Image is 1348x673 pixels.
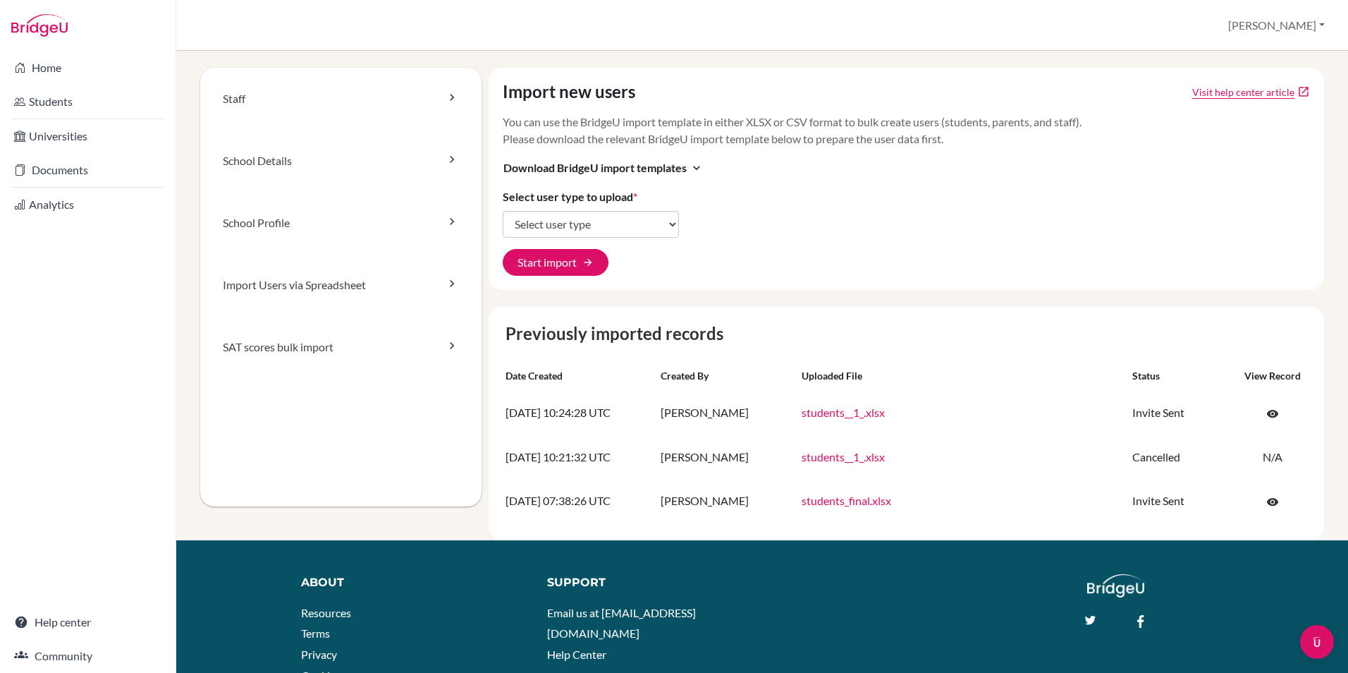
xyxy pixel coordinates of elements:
td: [DATE] 10:24:28 UTC [500,389,655,438]
td: Invite Sent [1127,389,1232,438]
span: arrow_forward [582,257,594,268]
button: Download BridgeU import templatesexpand_more [503,159,704,177]
td: [DATE] 07:38:26 UTC [500,477,655,526]
a: Resources [301,606,351,619]
a: students__1_.xlsx [802,406,885,419]
a: Terms [301,626,330,640]
p: N/A [1238,449,1307,466]
a: Universities [3,122,173,150]
a: students__1_.xlsx [802,450,885,463]
th: Status [1127,363,1232,389]
th: View record [1232,363,1313,389]
img: logo_white@2x-f4f0deed5e89b7ecb1c2cc34c3e3d731f90f0f143d5ea2071677605dd97b5244.png [1087,574,1144,598]
a: Import Users via Spreadsheet [200,254,482,316]
div: About [301,574,516,591]
span: Download BridgeU import templates [503,159,687,176]
a: School Profile [200,192,482,254]
th: Uploaded file [796,363,1127,389]
th: Created by [655,363,796,389]
span: visibility [1266,408,1279,420]
caption: Previously imported records [500,321,1313,346]
a: Privacy [301,648,337,661]
td: [PERSON_NAME] [655,389,796,438]
a: open_in_new [1297,85,1310,98]
a: Staff [200,68,482,130]
span: visibility [1266,496,1279,509]
td: [PERSON_NAME] [655,438,796,477]
a: Community [3,642,173,670]
i: expand_more [690,161,704,175]
div: Open Intercom Messenger [1300,625,1334,659]
button: [PERSON_NAME] [1222,12,1331,39]
div: Support [547,574,747,591]
th: Date created [500,363,655,389]
a: Home [3,54,173,82]
h4: Import new users [503,82,635,102]
img: Bridge-U [11,14,68,37]
a: Analytics [3,190,173,219]
td: Invite Sent [1127,477,1232,526]
a: Email us at [EMAIL_ADDRESS][DOMAIN_NAME] [547,606,696,641]
a: SAT scores bulk import [200,316,482,378]
button: Start import [503,249,608,276]
a: Help center [3,608,173,636]
label: Select user type to upload [503,188,637,205]
a: Click to open Tracking student registration article in a new tab [1192,85,1294,99]
a: Documents [3,156,173,184]
td: [DATE] 10:21:32 UTC [500,438,655,477]
a: Click to open the record on its current state [1251,400,1294,427]
a: Click to open the record on its current state [1251,488,1294,515]
p: You can use the BridgeU import template in either XLSX or CSV format to bulk create users (studen... [503,114,1311,147]
a: Help Center [547,648,606,661]
a: students_final.xlsx [802,494,891,507]
td: [PERSON_NAME] [655,477,796,526]
a: Students [3,87,173,116]
a: School Details [200,130,482,192]
td: Cancelled [1127,438,1232,477]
